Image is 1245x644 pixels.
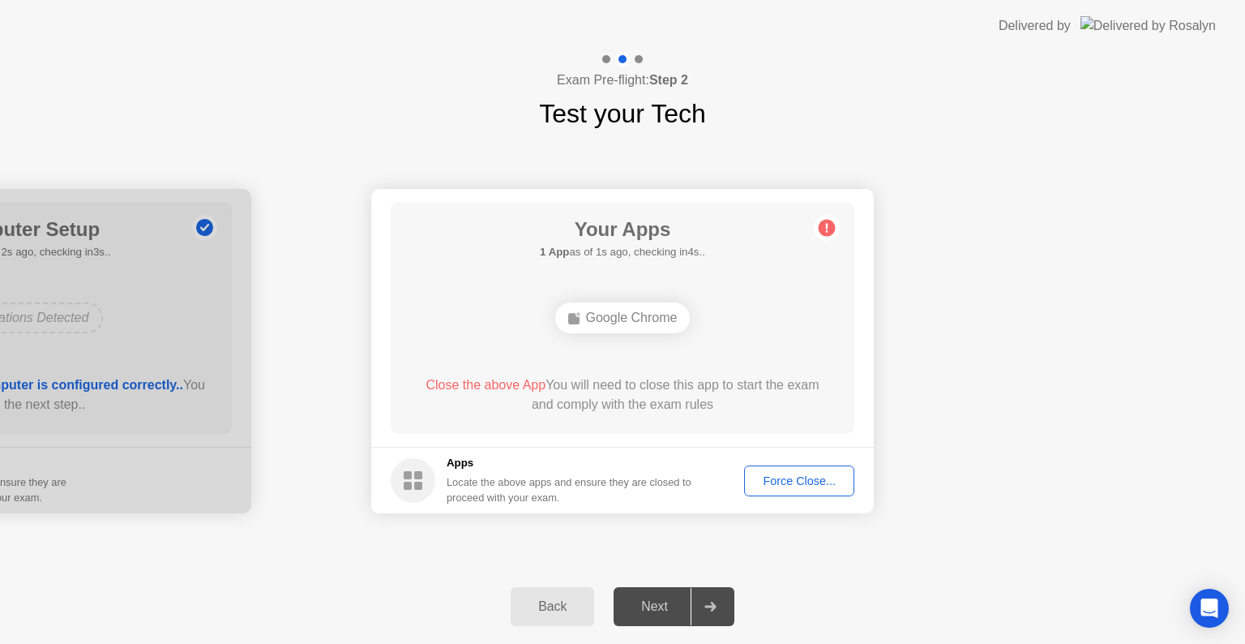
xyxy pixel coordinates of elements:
div: You will need to close this app to start the exam and comply with the exam rules [414,376,832,414]
h4: Exam Pre-flight: [557,71,688,90]
div: Google Chrome [555,303,691,333]
b: 1 App [540,246,569,258]
div: Next [618,599,691,614]
div: Force Close... [750,474,849,487]
button: Force Close... [744,466,854,496]
button: Back [511,587,594,626]
span: Close the above App [426,378,545,392]
div: Delivered by [999,16,1071,36]
b: Step 2 [649,73,688,87]
h5: Apps [447,455,692,471]
h1: Your Apps [540,215,705,244]
h5: as of 1s ago, checking in4s.. [540,244,705,260]
div: Open Intercom Messenger [1190,589,1229,628]
div: Back [516,599,589,614]
img: Delivered by Rosalyn [1080,16,1216,35]
div: Locate the above apps and ensure they are closed to proceed with your exam. [447,474,692,505]
h1: Test your Tech [539,94,706,133]
button: Next [614,587,734,626]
